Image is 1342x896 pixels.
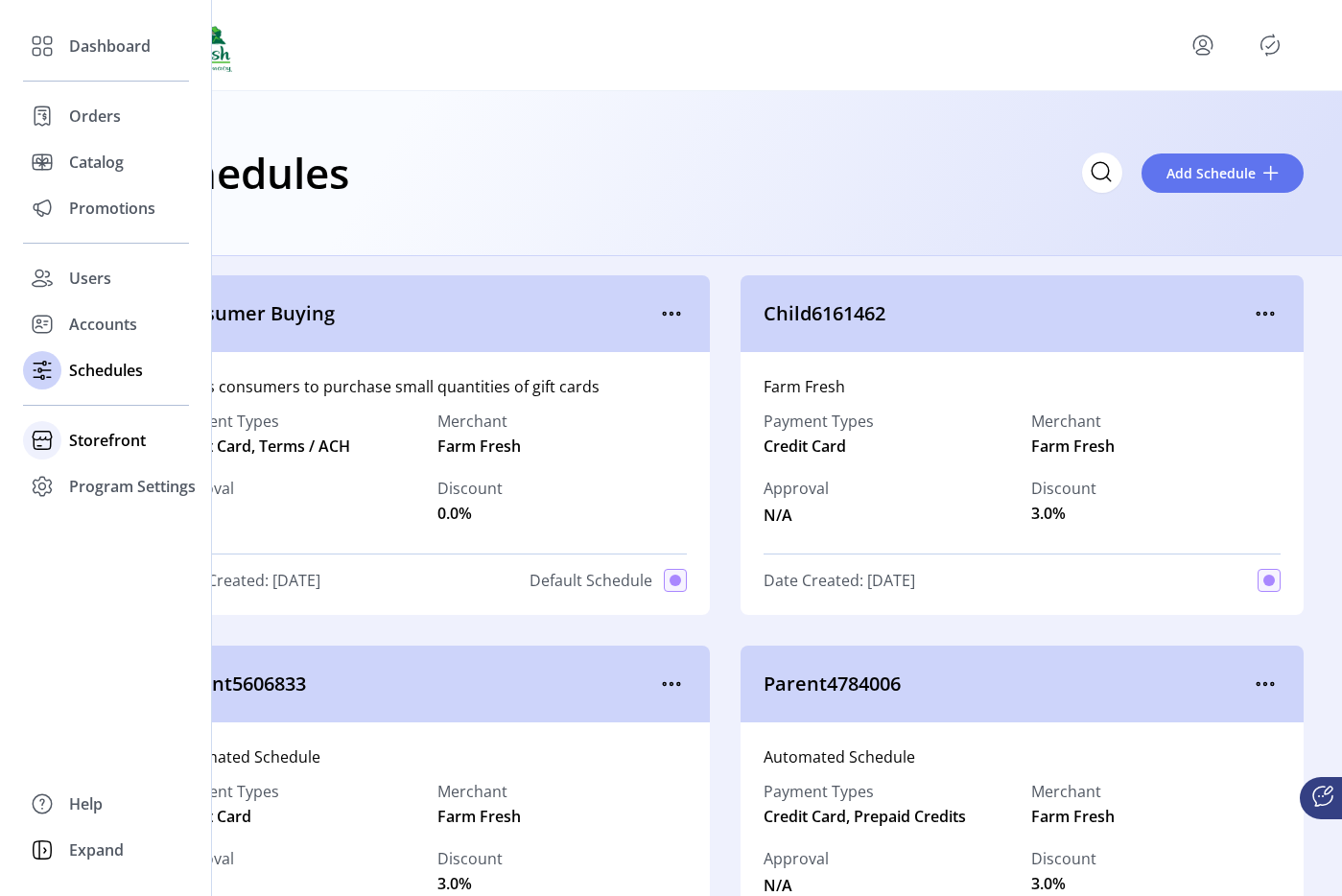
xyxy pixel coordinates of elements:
[1031,847,1096,870] label: Discount
[69,105,121,128] span: Orders
[1031,502,1066,525] span: 3.0%
[69,35,151,58] span: Dashboard
[146,139,349,206] h1: Schedules
[764,410,874,433] label: Payment Types
[437,872,472,895] span: 3.0%
[69,475,196,498] span: Program Settings
[764,670,1251,698] span: Parent4784006
[1082,153,1122,193] input: Search
[764,477,829,500] span: Approval
[764,805,1013,828] span: Credit Card, Prepaid Credits
[437,435,521,458] span: Farm Fresh
[169,780,279,803] label: Payment Types
[764,745,1282,768] div: Automated Schedule
[437,805,521,828] span: Farm Fresh
[764,569,915,592] span: Date Created: [DATE]
[764,500,829,527] span: N/A
[530,569,652,592] span: Default Schedule
[1188,30,1218,60] button: menu
[1031,477,1096,500] label: Discount
[1031,805,1115,828] span: Farm Fresh
[69,267,111,290] span: Users
[764,435,846,458] span: Credit Card
[1255,30,1285,60] button: Publisher Panel
[169,569,320,592] span: Date Created: [DATE]
[1031,780,1115,803] label: Merchant
[437,502,472,525] span: 0.0%
[69,792,103,815] span: Help
[437,477,503,500] label: Discount
[1166,163,1256,183] span: Add Schedule
[1031,410,1115,433] label: Merchant
[437,847,503,870] label: Discount
[437,410,521,433] label: Merchant
[764,375,1282,398] div: Farm Fresh
[656,298,687,329] button: menu
[69,151,124,174] span: Catalog
[1142,153,1304,193] button: Add Schedule
[656,669,687,699] button: menu
[69,838,124,861] span: Expand
[1250,298,1281,329] button: menu
[169,299,656,328] span: Consumer Buying
[169,375,687,398] div: Allows consumers to purchase small quantities of gift cards
[69,313,137,336] span: Accounts
[169,745,687,768] div: Automated Schedule
[1031,435,1115,458] span: Farm Fresh
[69,359,143,382] span: Schedules
[764,847,829,870] span: Approval
[437,780,521,803] label: Merchant
[764,780,1013,803] label: Payment Types
[169,435,418,458] span: Credit Card, Terms / ACH
[1250,669,1281,699] button: menu
[764,299,1251,328] span: Child6161462
[69,197,155,220] span: Promotions
[169,670,656,698] span: Parent5606833
[1031,872,1066,895] span: 3.0%
[69,429,146,452] span: Storefront
[169,410,418,433] label: Payment Types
